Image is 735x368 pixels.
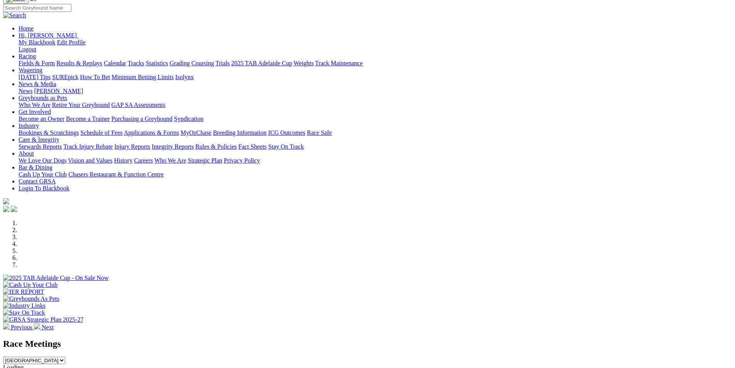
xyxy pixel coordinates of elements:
a: Get Involved [19,109,51,115]
a: Industry [19,122,39,129]
a: Hi, [PERSON_NAME] [19,32,78,39]
a: Next [34,324,54,331]
div: Get Involved [19,115,732,122]
a: Track Maintenance [315,60,363,66]
a: Fields & Form [19,60,55,66]
a: Purchasing a Greyhound [112,115,172,122]
a: Track Injury Rebate [63,143,113,150]
a: [DATE] Tips [19,74,51,80]
a: Grading [170,60,190,66]
a: Race Safe [307,129,331,136]
a: Rules & Policies [195,143,237,150]
a: Careers [134,157,153,164]
img: chevron-right-pager-white.svg [34,323,40,329]
div: About [19,157,732,164]
div: Industry [19,129,732,136]
a: News & Media [19,81,56,87]
a: Who We Are [154,157,186,164]
a: Calendar [104,60,126,66]
a: Syndication [174,115,203,122]
a: Contact GRSA [19,178,56,185]
a: Fact Sheets [238,143,267,150]
img: Stay On Track [3,309,45,316]
a: GAP SA Assessments [112,102,166,108]
div: Care & Integrity [19,143,732,150]
span: Previous [11,324,32,331]
a: Logout [19,46,36,53]
a: Stewards Reports [19,143,62,150]
a: [PERSON_NAME] [34,88,83,94]
img: twitter.svg [11,206,17,212]
img: Industry Links [3,302,46,309]
a: Weights [294,60,314,66]
a: News [19,88,32,94]
a: Minimum Betting Limits [112,74,174,80]
img: 2025 TAB Adelaide Cup - On Sale Now [3,275,109,282]
a: Applications & Forms [124,129,179,136]
a: Tracks [128,60,144,66]
a: Retire Your Greyhound [52,102,110,108]
a: Cash Up Your Club [19,171,67,178]
img: chevron-left-pager-white.svg [3,323,9,329]
a: Statistics [146,60,168,66]
a: Schedule of Fees [80,129,122,136]
a: About [19,150,34,157]
span: Next [42,324,54,331]
img: logo-grsa-white.png [3,198,9,204]
a: Become an Owner [19,115,64,122]
a: Coursing [191,60,214,66]
a: Edit Profile [57,39,86,46]
a: Strategic Plan [188,157,222,164]
a: My Blackbook [19,39,56,46]
img: Search [3,12,26,19]
img: Cash Up Your Club [3,282,57,288]
div: Wagering [19,74,732,81]
img: facebook.svg [3,206,9,212]
a: Login To Blackbook [19,185,69,192]
img: IER REPORT [3,288,44,295]
a: Become a Trainer [66,115,110,122]
a: Chasers Restaurant & Function Centre [68,171,164,178]
a: We Love Our Dogs [19,157,66,164]
a: Stay On Track [268,143,304,150]
a: Who We Are [19,102,51,108]
a: Greyhounds as Pets [19,95,67,101]
a: Vision and Values [68,157,112,164]
a: SUREpick [52,74,78,80]
a: Breeding Information [213,129,267,136]
a: Injury Reports [114,143,150,150]
input: Search [3,4,71,12]
a: Bookings & Scratchings [19,129,79,136]
div: Bar & Dining [19,171,732,178]
a: Results & Replays [56,60,102,66]
a: ICG Outcomes [268,129,305,136]
a: Trials [215,60,230,66]
a: Previous [3,324,34,331]
div: Racing [19,60,732,67]
div: News & Media [19,88,732,95]
a: Bar & Dining [19,164,52,171]
a: Home [19,25,34,32]
a: Wagering [19,67,42,73]
a: How To Bet [80,74,110,80]
a: Racing [19,53,36,59]
a: Isolynx [175,74,194,80]
div: Greyhounds as Pets [19,102,732,109]
a: MyOzChase [181,129,211,136]
span: Hi, [PERSON_NAME] [19,32,77,39]
div: Hi, [PERSON_NAME] [19,39,732,53]
img: Greyhounds As Pets [3,295,59,302]
img: GRSA Strategic Plan 2025-27 [3,316,83,323]
a: Care & Integrity [19,136,59,143]
h2: Race Meetings [3,339,732,349]
a: Privacy Policy [224,157,260,164]
a: History [114,157,132,164]
a: 2025 TAB Adelaide Cup [231,60,292,66]
a: Integrity Reports [152,143,194,150]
